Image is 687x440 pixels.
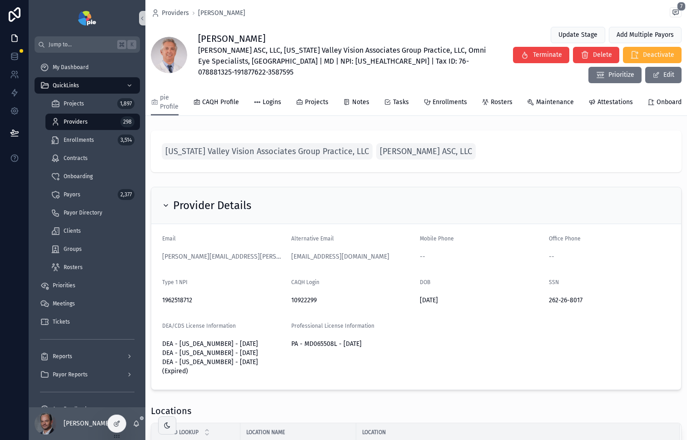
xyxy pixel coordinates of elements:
[53,318,70,325] span: Tickets
[45,168,140,185] a: Onboarding
[64,100,84,107] span: Projects
[291,235,334,242] span: Alternative Email
[53,300,75,307] span: Meetings
[549,279,559,285] span: SSN
[536,98,574,107] span: Maintenance
[45,132,140,148] a: Enrollments3,514
[35,277,140,294] a: Priorities
[45,259,140,275] a: Rosters
[64,155,88,162] span: Contracts
[160,93,179,111] span: pie Profile
[558,30,597,40] span: Update Stage
[291,296,413,305] span: 10922299
[151,90,179,116] a: pie Profile
[246,429,285,436] span: Location Name
[78,11,96,25] img: App logo
[380,145,472,158] span: [PERSON_NAME] ASC, LLC
[64,191,80,198] span: Payors
[64,136,94,144] span: Enrollments
[588,67,642,83] button: Prioritize
[162,235,176,242] span: Email
[35,295,140,312] a: Meetings
[64,245,82,253] span: Groups
[173,198,251,213] h2: Provider Details
[482,94,513,112] a: Rosters
[29,53,145,407] div: scrollable content
[45,241,140,257] a: Groups
[45,223,140,239] a: Clients
[362,429,386,436] span: Location
[420,252,425,261] span: --
[198,32,494,45] h1: [PERSON_NAME]
[296,94,329,112] a: Projects
[645,67,682,83] button: Edit
[64,264,83,271] span: Rosters
[64,209,102,216] span: Payor Directory
[162,296,284,305] span: 1962518712
[643,50,674,60] span: Deactivate
[305,98,329,107] span: Projects
[617,30,674,40] span: Add Multiple Payors
[118,135,134,145] div: 3,514
[423,94,467,112] a: Enrollments
[162,9,189,18] span: Providers
[198,9,245,18] span: [PERSON_NAME]
[593,50,612,60] span: Delete
[128,41,135,48] span: K
[291,340,413,349] span: PA - MD065508L - [DATE]
[45,186,140,203] a: Payors2,377
[35,36,140,53] button: Jump to...K
[35,59,140,75] a: My Dashboard
[45,205,140,221] a: Payor Directory
[151,405,191,417] h1: Locations
[291,252,389,261] a: [EMAIL_ADDRESS][DOMAIN_NAME]
[162,143,373,160] a: [US_STATE] Valley Vision Associates Group Practice, LLC
[53,371,88,378] span: Payor Reports
[162,252,284,261] a: [PERSON_NAME][EMAIL_ADDRESS][PERSON_NAME][DOMAIN_NAME]
[151,9,189,18] a: Providers
[513,47,569,63] button: Terminate
[162,279,188,285] span: Type 1 NPI
[35,314,140,330] a: Tickets
[608,70,634,80] span: Prioritize
[202,98,239,107] span: CAQH Profile
[193,94,239,112] a: CAQH Profile
[263,98,281,107] span: Logins
[609,27,682,43] button: Add Multiple Payors
[53,82,79,89] span: QuickLinks
[352,98,369,107] span: Notes
[420,235,454,242] span: Mobile Phone
[420,279,430,285] span: DOB
[597,98,633,107] span: Attestations
[117,98,134,109] div: 1,897
[533,50,562,60] span: Terminate
[64,227,81,235] span: Clients
[35,366,140,383] a: Payor Reports
[163,429,199,436] span: Tax ID Lookup
[549,252,554,261] span: --
[53,353,72,360] span: Reports
[549,296,671,305] span: 262-26-8017
[291,323,374,329] span: Professional License Information
[162,323,236,329] span: DEA/CDS License Information
[551,27,605,43] button: Update Stage
[165,145,369,158] span: [US_STATE] Valley Vision Associates Group Practice, LLC
[677,2,686,11] span: 7
[670,7,682,19] button: 7
[433,98,467,107] span: Enrollments
[491,98,513,107] span: Rosters
[420,296,542,305] span: [DATE]
[64,118,88,125] span: Providers
[53,405,88,413] span: App Feedback
[254,94,281,112] a: Logins
[45,114,140,130] a: Providers298
[35,401,140,417] a: App Feedback
[53,282,75,289] span: Priorities
[198,45,494,78] span: [PERSON_NAME] ASC, LLC, [US_STATE] Valley Vision Associates Group Practice, LLC, Omni Eye Special...
[118,189,134,200] div: 2,377
[291,279,319,285] span: CAQH Login
[376,143,476,160] a: [PERSON_NAME] ASC, LLC
[45,95,140,112] a: Projects1,897
[343,94,369,112] a: Notes
[384,94,409,112] a: Tasks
